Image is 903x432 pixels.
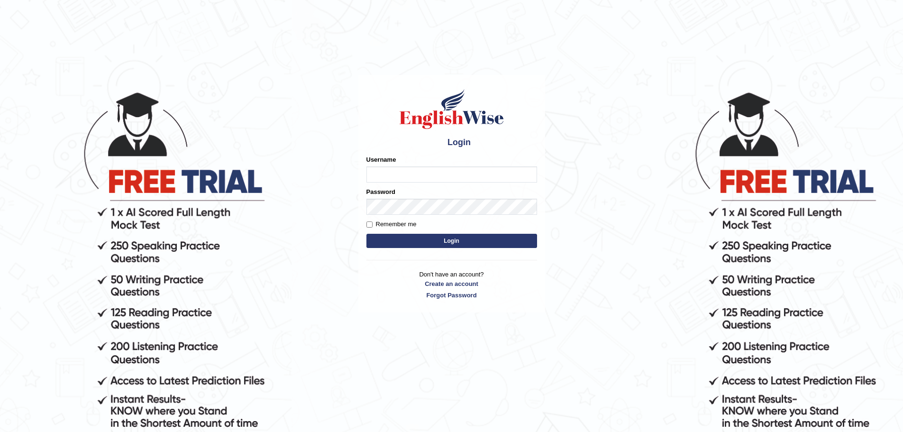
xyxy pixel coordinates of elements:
label: Password [366,187,395,196]
a: Forgot Password [366,291,537,300]
input: Remember me [366,221,373,228]
a: Create an account [366,279,537,288]
label: Username [366,155,396,164]
button: Login [366,234,537,248]
label: Remember me [366,220,417,229]
p: Don't have an account? [366,270,537,299]
img: Logo of English Wise sign in for intelligent practice with AI [398,88,506,130]
h4: Login [366,135,537,150]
